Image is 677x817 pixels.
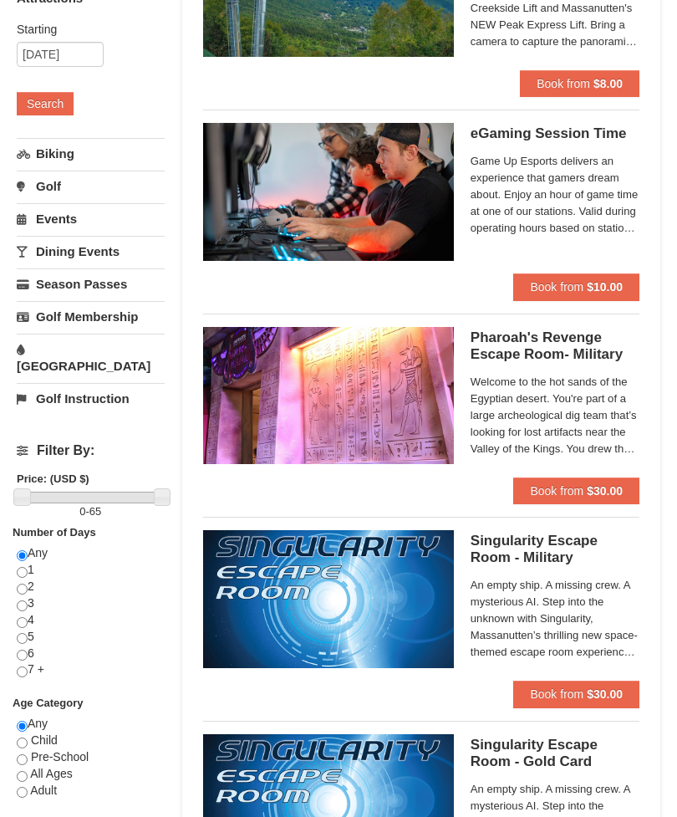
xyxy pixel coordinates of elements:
[17,503,165,520] label: -
[593,77,623,90] strong: $8.00
[530,280,583,294] span: Book from
[587,280,623,294] strong: $10.00
[471,153,639,237] span: Game Up Esports delivers an experience that gamers dream about. Enjoy an hour of game time at one...
[513,477,639,504] button: Book from $30.00
[530,484,583,498] span: Book from
[17,472,89,485] strong: Price: (USD $)
[471,533,639,566] h5: Singularity Escape Room - Military
[89,505,101,518] span: 65
[17,268,165,299] a: Season Passes
[520,70,639,97] button: Book from $8.00
[587,687,623,701] strong: $30.00
[13,697,84,709] strong: Age Category
[513,273,639,300] button: Book from $10.00
[203,123,454,260] img: 19664770-34-0b975b5b.jpg
[471,577,639,661] span: An empty ship. A missing crew. A mysterious AI. Step into the unknown with Singularity, Massanutt...
[17,334,165,381] a: [GEOGRAPHIC_DATA]
[471,329,639,363] h5: Pharoah's Revenge Escape Room- Military
[17,203,165,234] a: Events
[79,505,85,518] span: 0
[471,374,639,457] span: Welcome to the hot sands of the Egyptian desert. You're part of a large archeological dig team th...
[13,526,96,539] strong: Number of Days
[17,171,165,202] a: Golf
[471,125,639,142] h5: eGaming Session Time
[17,236,165,267] a: Dining Events
[17,716,165,815] div: Any
[17,21,152,38] label: Starting
[17,383,165,414] a: Golf Instruction
[17,443,165,458] h4: Filter By:
[530,687,583,701] span: Book from
[17,92,74,115] button: Search
[30,784,57,797] span: Adult
[471,737,639,770] h5: Singularity Escape Room - Gold Card
[587,484,623,498] strong: $30.00
[203,327,454,464] img: 6619913-410-20a124c9.jpg
[30,767,73,780] span: All Ages
[537,77,590,90] span: Book from
[17,138,165,169] a: Biking
[203,530,454,667] img: 6619913-520-2f5f5301.jpg
[31,733,58,747] span: Child
[17,545,165,695] div: Any 1 2 3 4 5 6 7 +
[513,681,639,707] button: Book from $30.00
[31,750,89,763] span: Pre-School
[17,301,165,332] a: Golf Membership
